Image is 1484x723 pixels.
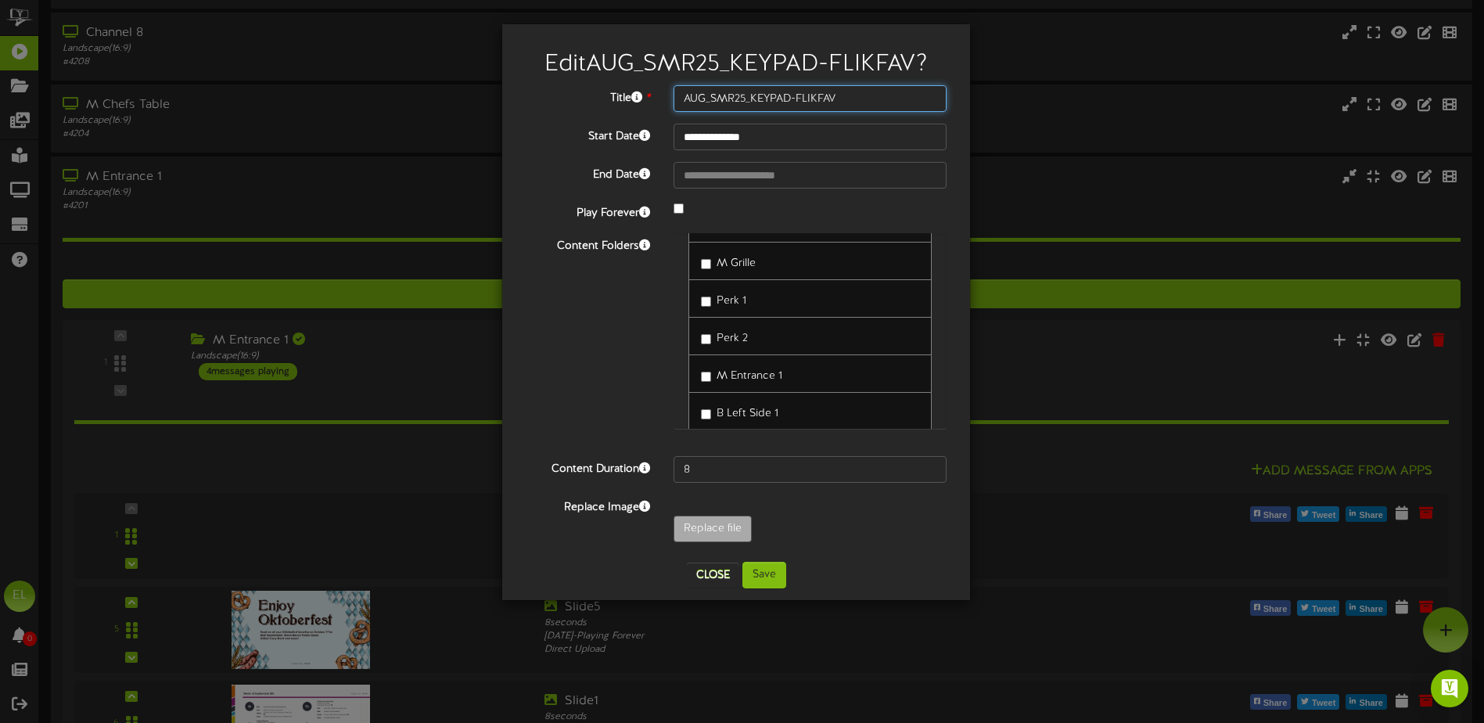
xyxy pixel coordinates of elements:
[701,334,711,344] input: Perk 2
[687,563,739,588] button: Close
[674,456,947,483] input: 15
[701,409,711,419] input: B Left Side 1
[514,495,662,516] label: Replace Image
[674,85,947,112] input: Title
[717,333,748,344] span: Perk 2
[701,372,711,382] input: M Entrance 1
[717,257,756,269] span: M Grille
[514,456,662,477] label: Content Duration
[717,295,746,307] span: Perk 1
[701,297,711,307] input: Perk 1
[717,370,782,382] span: M Entrance 1
[742,562,786,588] button: Save
[514,200,662,221] label: Play Forever
[526,52,947,77] h2: Edit AUG_SMR25_KEYPAD-FLIKFAV ?
[514,85,662,106] label: Title
[701,259,711,269] input: M Grille
[514,124,662,145] label: Start Date
[514,233,662,254] label: Content Folders
[717,408,778,419] span: B Left Side 1
[514,162,662,183] label: End Date
[1431,670,1468,707] div: Open Intercom Messenger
